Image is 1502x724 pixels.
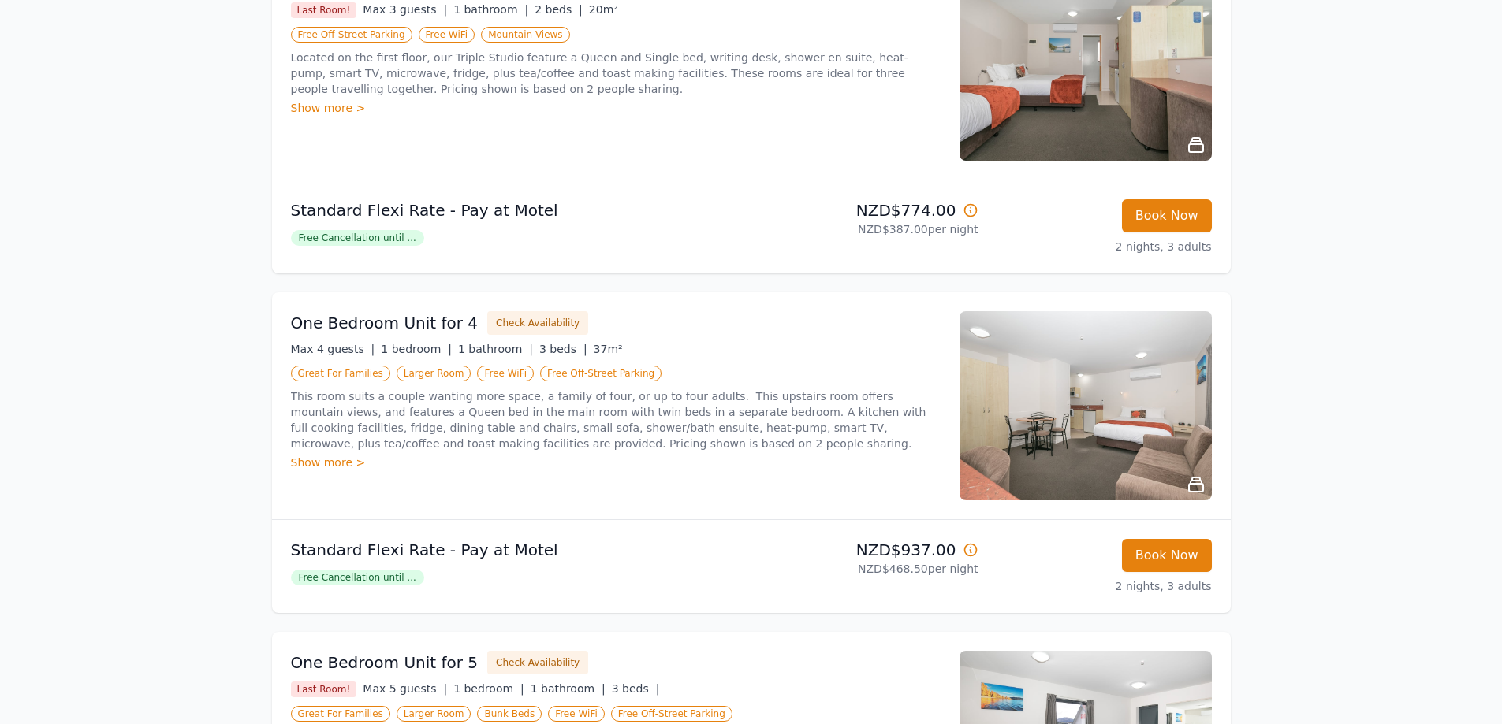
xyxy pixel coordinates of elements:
[611,706,732,722] span: Free Off-Street Parking
[758,199,978,221] p: NZD$774.00
[758,221,978,237] p: NZD$387.00 per night
[291,681,357,697] span: Last Room!
[481,27,569,43] span: Mountain Views
[291,652,479,674] h3: One Bedroom Unit for 5
[487,311,588,335] button: Check Availability
[477,366,534,381] span: Free WiFi
[291,199,745,221] p: Standard Flexi Rate - Pay at Motel
[477,706,542,722] span: Bunk Beds
[419,27,475,43] span: Free WiFi
[594,343,623,355] span: 37m²
[291,50,941,97] p: Located on the first floor, our Triple Studio feature a Queen and Single bed, writing desk, showe...
[539,343,587,355] span: 3 beds |
[291,388,941,451] p: This room suits a couple wanting more space, a family of four, or up to four adults. This upstair...
[291,100,941,116] div: Show more >
[589,3,618,16] span: 20m²
[540,366,662,381] span: Free Off-Street Parking
[453,3,528,16] span: 1 bathroom |
[487,651,588,674] button: Check Availability
[548,706,605,722] span: Free WiFi
[531,682,606,695] span: 1 bathroom |
[291,27,412,43] span: Free Off-Street Parking
[1122,539,1212,572] button: Book Now
[291,366,390,381] span: Great For Families
[758,539,978,561] p: NZD$937.00
[363,682,447,695] span: Max 5 guests |
[363,3,447,16] span: Max 3 guests |
[291,539,745,561] p: Standard Flexi Rate - Pay at Motel
[612,682,660,695] span: 3 beds |
[291,455,941,470] div: Show more >
[535,3,583,16] span: 2 beds |
[453,682,524,695] span: 1 bedroom |
[991,578,1212,594] p: 2 nights, 3 adults
[291,570,424,585] span: Free Cancellation until ...
[291,230,424,246] span: Free Cancellation until ...
[397,706,471,722] span: Larger Room
[381,343,452,355] span: 1 bedroom |
[291,2,357,18] span: Last Room!
[397,366,471,381] span: Larger Room
[291,312,479,334] h3: One Bedroom Unit for 4
[991,239,1212,254] p: 2 nights, 3 adults
[758,561,978,577] p: NZD$468.50 per night
[458,343,533,355] span: 1 bathroom |
[291,343,375,355] span: Max 4 guests |
[291,706,390,722] span: Great For Families
[1122,199,1212,232] button: Book Now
